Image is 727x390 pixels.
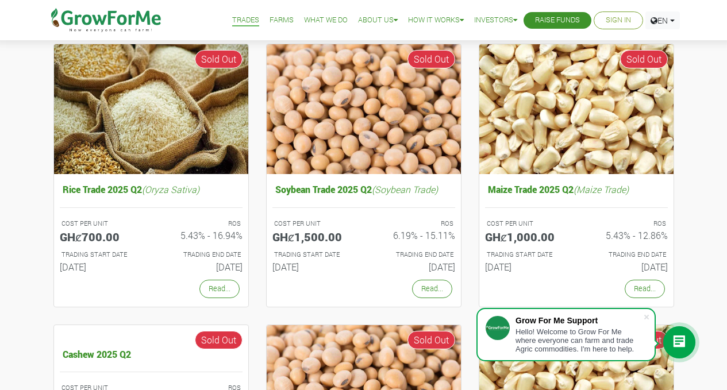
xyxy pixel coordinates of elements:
h5: GHȼ1,500.00 [272,230,355,244]
h5: Rice Trade 2025 Q2 [60,181,243,198]
h5: GHȼ700.00 [60,230,143,244]
span: Sold Out [407,50,455,68]
h6: [DATE] [485,261,568,272]
a: About Us [358,14,398,26]
a: Sign In [606,14,631,26]
a: Investors [474,14,517,26]
p: Estimated Trading Start Date [61,250,141,260]
p: Estimated Trading Start Date [487,250,566,260]
a: How it Works [408,14,464,26]
a: Read... [199,280,240,298]
p: ROS [161,219,241,229]
h5: GHȼ1,000.00 [485,230,568,244]
h6: 5.43% - 12.86% [585,230,668,241]
a: Maize Trade 2025 Q2(Maize Trade) COST PER UNIT GHȼ1,000.00 ROS 5.43% - 12.86% TRADING START DATE ... [485,181,668,277]
p: Estimated Trading End Date [374,250,453,260]
h5: Maize Trade 2025 Q2 [485,181,668,198]
p: ROS [587,219,666,229]
p: Estimated Trading End Date [161,250,241,260]
div: Hello! Welcome to Grow For Me where everyone can farm and trade Agric commodities. I'm here to help. [516,327,643,353]
h5: Soybean Trade 2025 Q2 [272,181,455,198]
a: What We Do [304,14,348,26]
a: Read... [412,280,452,298]
img: growforme image [54,44,248,175]
a: Farms [270,14,294,26]
h6: [DATE] [585,261,668,272]
img: growforme image [267,44,461,175]
h6: [DATE] [372,261,455,272]
p: Estimated Trading Start Date [274,250,353,260]
a: Raise Funds [535,14,580,26]
i: (Maize Trade) [574,183,629,195]
h6: 5.43% - 16.94% [160,230,243,241]
p: COST PER UNIT [274,219,353,229]
a: EN [645,11,680,29]
a: Read... [625,280,665,298]
a: Rice Trade 2025 Q2(Oryza Sativa) COST PER UNIT GHȼ700.00 ROS 5.43% - 16.94% TRADING START DATE [D... [60,181,243,277]
a: Soybean Trade 2025 Q2(Soybean Trade) COST PER UNIT GHȼ1,500.00 ROS 6.19% - 15.11% TRADING START D... [272,181,455,277]
span: Sold Out [407,331,455,349]
h6: [DATE] [160,261,243,272]
span: Sold Out [620,50,668,68]
h6: [DATE] [272,261,355,272]
i: (Oryza Sativa) [142,183,199,195]
span: Sold Out [195,50,243,68]
i: (Soybean Trade) [372,183,438,195]
h6: 6.19% - 15.11% [372,230,455,241]
p: Estimated Trading End Date [587,250,666,260]
h5: Cashew 2025 Q2 [60,346,243,362]
p: ROS [374,219,453,229]
a: Trades [232,14,259,26]
img: growforme image [479,44,674,175]
p: COST PER UNIT [61,219,141,229]
p: COST PER UNIT [487,219,566,229]
span: Sold Out [195,331,243,349]
h6: [DATE] [60,261,143,272]
div: Grow For Me Support [516,316,643,325]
